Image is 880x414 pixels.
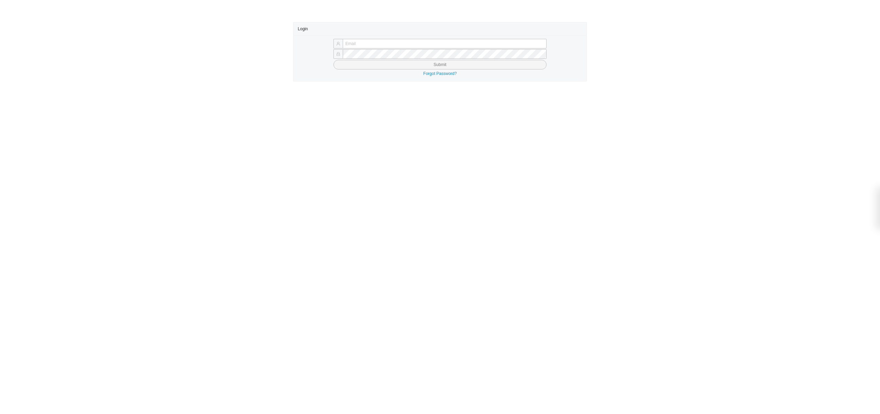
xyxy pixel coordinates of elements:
[336,42,340,46] span: user
[333,60,547,69] button: Submit
[343,39,547,48] input: Email
[423,71,456,76] a: Forgot Password?
[298,22,582,35] div: Login
[336,52,340,56] span: lock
